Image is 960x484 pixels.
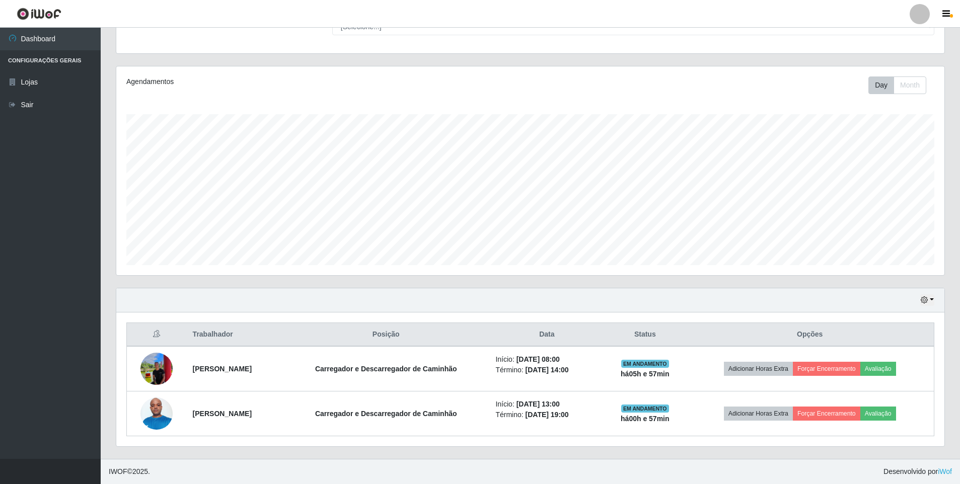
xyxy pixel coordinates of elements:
[193,410,252,418] strong: [PERSON_NAME]
[868,76,894,94] button: Day
[495,410,598,420] li: Término:
[883,466,952,477] span: Desenvolvido por
[495,399,598,410] li: Início:
[621,370,670,378] strong: há 05 h e 57 min
[126,76,454,87] div: Agendamentos
[860,362,896,376] button: Avaliação
[315,410,457,418] strong: Carregador e Descarregador de Caminhão
[860,407,896,421] button: Avaliação
[793,362,860,376] button: Forçar Encerramento
[516,355,560,363] time: [DATE] 08:00
[495,354,598,365] li: Início:
[868,76,934,94] div: Toolbar with button groups
[526,411,569,419] time: [DATE] 19:00
[282,323,489,347] th: Posição
[686,323,934,347] th: Opções
[109,467,127,475] span: IWOF
[193,365,252,373] strong: [PERSON_NAME]
[793,407,860,421] button: Forçar Encerramento
[140,347,173,390] img: 1751250700019.jpeg
[868,76,926,94] div: First group
[315,365,457,373] strong: Carregador e Descarregador de Caminhão
[724,407,793,421] button: Adicionar Horas Extra
[938,467,952,475] a: iWof
[516,400,560,408] time: [DATE] 13:00
[894,76,926,94] button: Month
[621,360,669,368] span: EM ANDAMENTO
[621,405,669,413] span: EM ANDAMENTO
[604,323,686,347] th: Status
[489,323,604,347] th: Data
[187,323,282,347] th: Trabalhador
[621,415,670,423] strong: há 00 h e 57 min
[495,365,598,375] li: Término:
[140,392,173,435] img: 1758811720114.jpeg
[526,366,569,374] time: [DATE] 14:00
[109,466,150,477] span: © 2025 .
[724,362,793,376] button: Adicionar Horas Extra
[17,8,61,20] img: CoreUI Logo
